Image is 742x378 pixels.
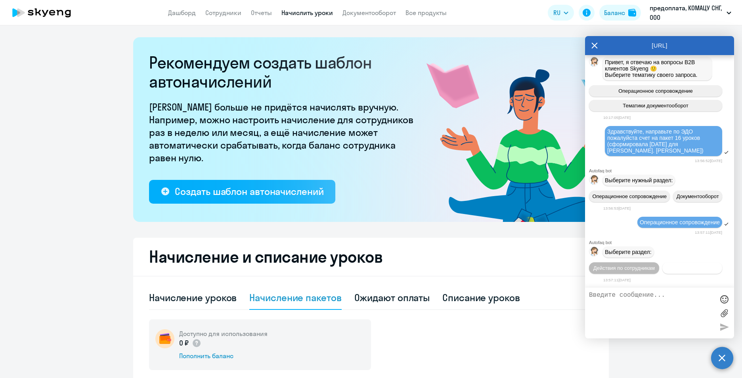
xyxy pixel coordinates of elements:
button: Действия по сотрудникам [589,262,659,274]
button: Балансbalance [599,5,641,21]
span: Действия с балансом [666,265,718,271]
img: bot avatar [589,57,599,69]
p: предоплата, КОМАЦУ СНГ, ООО [650,3,723,22]
time: 13:57:11[DATE] [695,230,722,235]
span: Операционное сопровождение [592,193,667,199]
div: Autofaq bot [589,240,734,245]
span: Действия по сотрудникам [593,265,655,271]
div: Начисление уроков [149,291,237,304]
a: Все продукты [405,9,447,17]
time: 10:17:05[DATE] [603,115,631,120]
time: 13:56:53[DATE] [603,206,631,210]
img: balance [628,9,636,17]
img: bot avatar [589,175,599,187]
div: Создать шаблон автоначислений [175,185,323,198]
label: Лимит 10 файлов [718,307,730,319]
p: 0 ₽ [179,338,201,348]
a: Дашборд [168,9,196,17]
button: Операционное сопровождение [589,85,722,97]
a: Начислить уроки [281,9,333,17]
div: Пополнить баланс [179,351,268,360]
button: RU [548,5,574,21]
button: Документооборот [673,191,722,202]
span: Привет, я отвечаю на вопросы B2B клиентов Skyeng 🙂 Выберите тематику своего запроса. [605,59,698,78]
time: 13:57:11[DATE] [603,278,631,282]
a: Документооборот [342,9,396,17]
span: Выберите нужный раздел: [605,177,673,183]
div: Баланс [604,8,625,17]
span: Тематики документооборот [623,103,688,109]
div: Списание уроков [442,291,520,304]
button: Тематики документооборот [589,100,722,111]
time: 13:56:52[DATE] [695,158,722,163]
h5: Доступно для использования [179,329,268,338]
a: Отчеты [251,9,272,17]
button: Операционное сопровождение [589,191,670,202]
p: [PERSON_NAME] больше не придётся начислять вручную. Например, можно настроить начисление для сотр... [149,101,419,164]
button: предоплата, КОМАЦУ СНГ, ООО [646,3,735,22]
button: Создать шаблон автоначислений [149,180,335,204]
img: bot avatar [589,247,599,258]
h2: Начисление и списание уроков [149,247,593,266]
span: Здравствуйте, направьте по ЭДО пожалуйста счет на пакет 16 уроков (сформировала [DATE] для [PERSO... [607,128,704,154]
span: Операционное сопровождение [640,219,720,225]
span: Выберите раздел: [605,249,652,255]
a: Сотрудники [205,9,241,17]
div: Autofaq bot [589,168,734,173]
span: Операционное сопровождение [618,88,693,94]
button: Действия с балансом [662,262,722,274]
div: Начисление пакетов [249,291,341,304]
span: RU [553,8,560,17]
div: Ожидают оплаты [354,291,430,304]
img: wallet-circle.png [155,329,174,348]
h2: Рекомендуем создать шаблон автоначислений [149,53,419,91]
span: Документооборот [677,193,719,199]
